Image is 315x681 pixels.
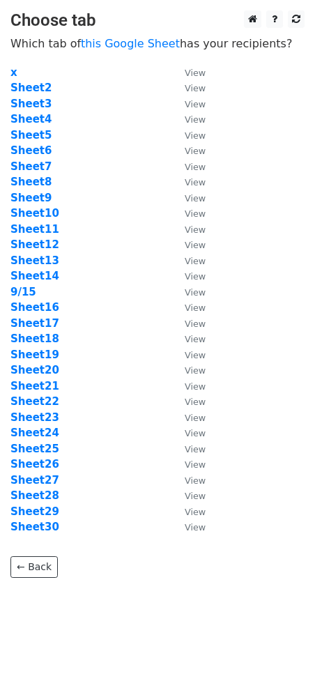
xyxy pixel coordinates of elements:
a: Sheet22 [10,395,59,408]
small: View [185,459,206,470]
a: Sheet29 [10,505,59,518]
a: View [171,489,206,502]
a: View [171,192,206,204]
small: View [185,507,206,517]
a: View [171,98,206,110]
a: Sheet19 [10,349,59,361]
a: Sheet25 [10,443,59,455]
small: View [185,413,206,423]
a: View [171,301,206,314]
a: View [171,82,206,94]
small: View [185,83,206,93]
a: View [171,223,206,236]
a: Sheet26 [10,458,59,470]
a: Sheet24 [10,427,59,439]
small: View [185,271,206,282]
a: Sheet16 [10,301,59,314]
small: View [185,99,206,109]
a: View [171,270,206,282]
small: View [185,256,206,266]
small: View [185,397,206,407]
a: View [171,254,206,267]
a: View [171,521,206,533]
small: View [185,428,206,438]
a: Sheet28 [10,489,59,502]
small: View [185,130,206,141]
small: View [185,365,206,376]
small: View [185,162,206,172]
a: Sheet10 [10,207,59,220]
strong: Sheet30 [10,521,59,533]
a: View [171,349,206,361]
a: View [171,317,206,330]
a: View [171,113,206,125]
a: Sheet2 [10,82,52,94]
strong: Sheet12 [10,238,59,251]
a: Sheet4 [10,113,52,125]
small: View [185,475,206,486]
small: View [185,491,206,501]
a: View [171,286,206,298]
small: View [185,287,206,298]
a: x [10,66,17,79]
a: Sheet11 [10,223,59,236]
a: View [171,443,206,455]
small: View [185,334,206,344]
a: Sheet23 [10,411,59,424]
a: View [171,332,206,345]
a: View [171,474,206,487]
a: Sheet27 [10,474,59,487]
a: Sheet13 [10,254,59,267]
a: View [171,505,206,518]
small: View [185,177,206,188]
a: Sheet7 [10,160,52,173]
a: Sheet14 [10,270,59,282]
a: View [171,458,206,470]
a: View [171,427,206,439]
a: Sheet6 [10,144,52,157]
a: Sheet21 [10,380,59,392]
a: ← Back [10,556,58,578]
a: View [171,411,206,424]
a: View [171,160,206,173]
a: Sheet20 [10,364,59,376]
small: View [185,193,206,204]
a: View [171,380,206,392]
strong: Sheet18 [10,332,59,345]
a: View [171,207,206,220]
a: Sheet9 [10,192,52,204]
a: Sheet5 [10,129,52,141]
a: Sheet3 [10,98,52,110]
small: View [185,303,206,313]
a: Sheet17 [10,317,59,330]
a: View [171,176,206,188]
small: View [185,381,206,392]
a: View [171,66,206,79]
a: View [171,364,206,376]
small: View [185,114,206,125]
a: View [171,395,206,408]
p: Which tab of has your recipients? [10,36,305,51]
strong: 9/15 [10,286,36,298]
small: View [185,224,206,235]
